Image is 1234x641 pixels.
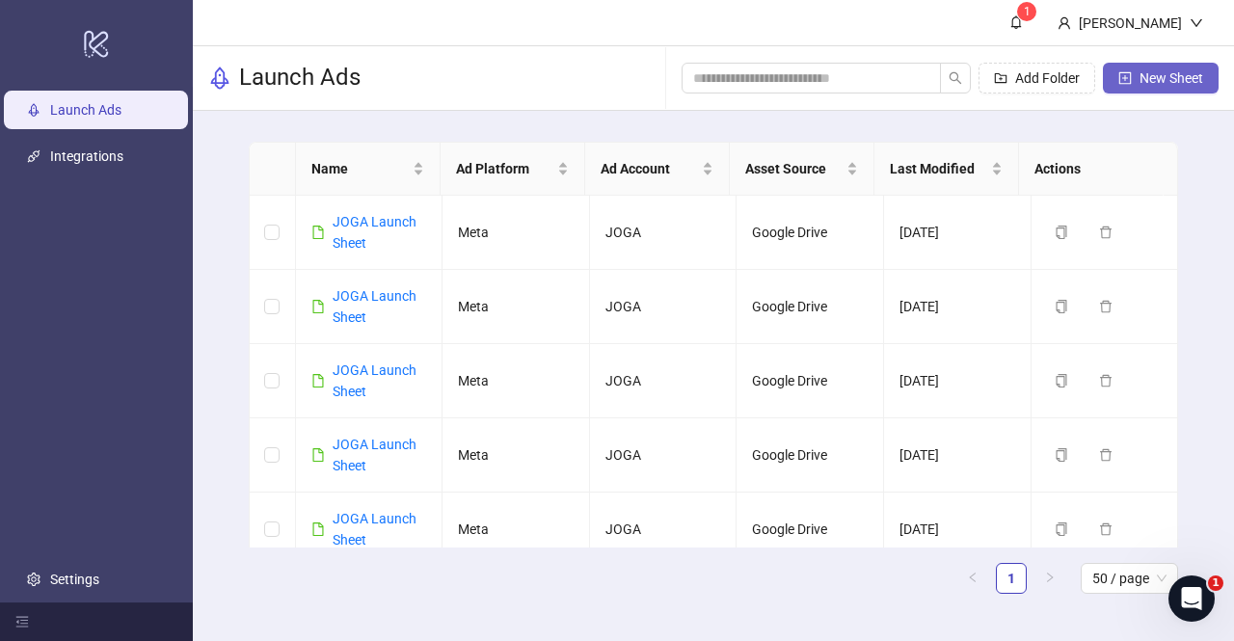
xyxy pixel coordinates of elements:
span: copy [1055,522,1068,536]
td: Meta [443,493,590,567]
div: Page Size [1081,563,1178,594]
span: Last Modified [890,158,987,179]
span: file [311,522,325,536]
th: Asset Source [730,143,874,196]
span: Name [311,158,409,179]
td: [DATE] [884,270,1032,344]
span: rocket [208,67,231,90]
td: Google Drive [737,493,884,567]
td: JOGA [590,196,738,270]
span: 1 [1024,5,1031,18]
span: bell [1009,15,1023,29]
td: JOGA [590,270,738,344]
span: Ad Account [601,158,698,179]
span: delete [1099,374,1113,387]
td: JOGA [590,344,738,418]
td: [DATE] [884,344,1032,418]
span: plus-square [1118,71,1132,85]
span: copy [1055,226,1068,239]
iframe: Intercom live chat [1168,575,1215,622]
span: copy [1055,300,1068,313]
span: delete [1099,226,1113,239]
span: folder-add [994,71,1007,85]
span: 50 / page [1092,564,1167,593]
a: JOGA Launch Sheet [333,214,416,251]
td: Meta [443,344,590,418]
td: [DATE] [884,196,1032,270]
span: delete [1099,300,1113,313]
span: Ad Platform [456,158,553,179]
th: Actions [1019,143,1164,196]
td: Google Drive [737,418,884,493]
td: [DATE] [884,493,1032,567]
span: copy [1055,448,1068,462]
td: Meta [443,196,590,270]
span: user [1058,16,1071,30]
th: Name [296,143,441,196]
a: JOGA Launch Sheet [333,362,416,399]
span: file [311,226,325,239]
a: JOGA Launch Sheet [333,437,416,473]
span: copy [1055,374,1068,387]
span: Asset Source [745,158,843,179]
span: New Sheet [1140,70,1203,86]
span: search [949,71,962,85]
li: 1 [996,563,1027,594]
span: file [311,300,325,313]
a: JOGA Launch Sheet [333,511,416,548]
div: [PERSON_NAME] [1071,13,1190,34]
th: Ad Platform [441,143,585,196]
span: 1 [1208,575,1223,591]
td: JOGA [590,418,738,493]
span: down [1190,16,1203,30]
td: JOGA [590,493,738,567]
span: delete [1099,448,1113,462]
a: Integrations [50,148,123,164]
span: Add Folder [1015,70,1080,86]
h3: Launch Ads [239,63,361,93]
li: Previous Page [957,563,988,594]
span: delete [1099,522,1113,536]
span: right [1044,572,1056,583]
a: JOGA Launch Sheet [333,288,416,325]
th: Last Modified [874,143,1019,196]
button: right [1034,563,1065,594]
span: file [311,448,325,462]
button: New Sheet [1103,63,1219,93]
td: Meta [443,418,590,493]
td: Google Drive [737,344,884,418]
button: Add Folder [979,63,1095,93]
a: Launch Ads [50,102,121,118]
span: menu-fold [15,615,29,628]
td: Meta [443,270,590,344]
a: Settings [50,572,99,587]
sup: 1 [1017,2,1036,21]
li: Next Page [1034,563,1065,594]
span: file [311,374,325,387]
span: left [967,572,979,583]
td: Google Drive [737,270,884,344]
button: left [957,563,988,594]
th: Ad Account [585,143,730,196]
td: [DATE] [884,418,1032,493]
a: 1 [997,564,1026,593]
td: Google Drive [737,196,884,270]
